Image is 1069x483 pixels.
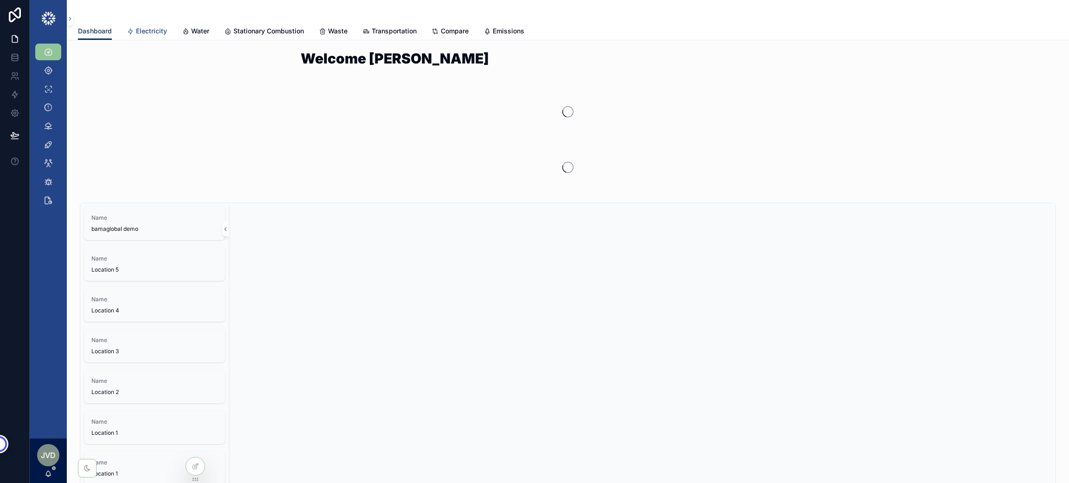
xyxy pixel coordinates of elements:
img: App logo [41,11,56,26]
a: Dashboard [78,23,112,40]
a: NameLocation 2 [84,370,225,403]
a: Waste [319,23,348,41]
span: Emissions [493,26,524,36]
a: Transportation [362,23,417,41]
span: bamaglobal demo [91,225,218,233]
span: Name [91,337,218,344]
span: Location 1 [91,429,218,437]
span: Name [91,255,218,262]
span: Compare [441,26,469,36]
a: NameLocation 4 [84,288,225,322]
span: Location 2 [91,388,218,396]
a: Namebamaglobal demo [84,207,225,240]
a: NameLocation 1 [84,411,225,444]
a: Electricity [127,23,167,41]
span: Name [91,418,218,426]
a: NameLocation 5 [84,248,225,281]
span: Stationary Combustion [233,26,304,36]
a: NameLocation 3 [84,329,225,362]
a: Stationary Combustion [224,23,304,41]
span: Name [91,459,218,466]
span: Name [91,296,218,303]
span: Waste [328,26,348,36]
h1: Welcome [PERSON_NAME] [301,51,835,65]
a: Compare [431,23,469,41]
span: Location 5 [91,266,218,273]
span: Name [91,377,218,385]
span: Dashboard [78,26,112,36]
span: Location 3 [91,348,218,355]
span: Location 4 [91,307,218,314]
span: JVd [41,450,56,461]
a: Water [182,23,209,41]
span: Location 1 [91,470,218,477]
span: Water [191,26,209,36]
span: Transportation [372,26,417,36]
div: scrollable content [30,37,67,221]
a: Emissions [483,23,524,41]
span: Electricity [136,26,167,36]
span: Name [91,214,218,222]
